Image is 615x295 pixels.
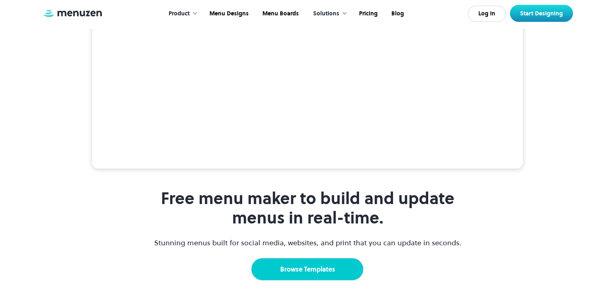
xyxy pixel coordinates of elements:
div: Solutions [305,1,351,26]
a: Start Designing [510,5,573,22]
div: Solutions [313,9,339,18]
div: Product [161,1,202,26]
a: Browse Templates [251,258,364,280]
p: Stunning menus built for social media, websites, and print that you can update in seconds. [153,237,462,248]
a: Pricing [351,1,384,26]
h1: Free menu maker to build and update menus in real-time. [153,189,462,228]
a: Log In [468,6,506,22]
a: Menu Boards [255,1,305,26]
a: Blog [384,1,410,26]
div: Product [169,9,190,18]
a: Menu Designs [202,1,255,26]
